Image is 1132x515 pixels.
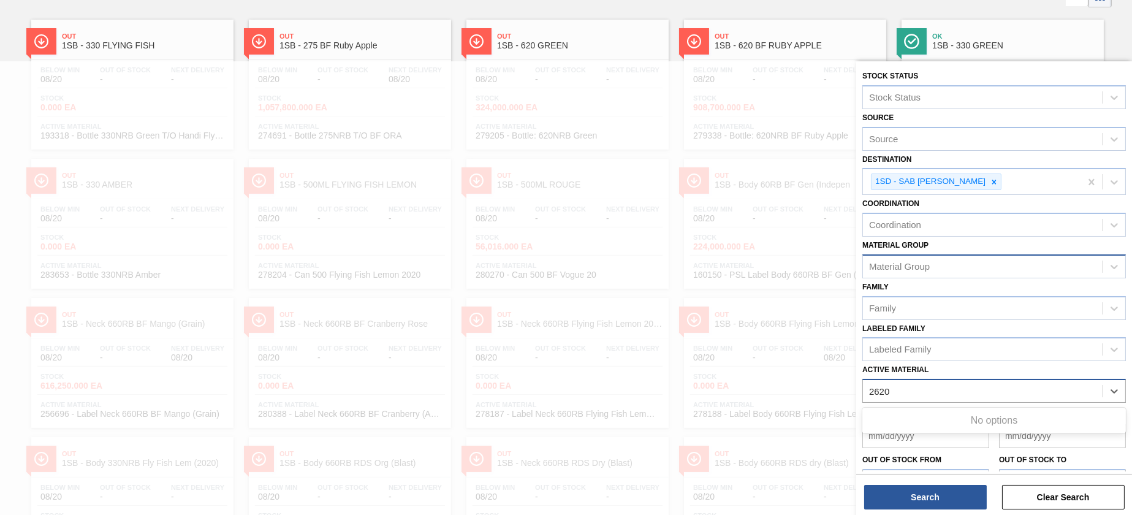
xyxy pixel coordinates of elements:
[862,155,911,164] label: Destination
[862,456,941,464] label: Out of Stock from
[999,456,1066,464] label: Out of Stock to
[34,34,49,49] img: Ícone
[862,410,1126,431] div: No options
[869,345,932,355] div: Labeled Family
[862,469,989,494] input: mm/dd/yyyy
[999,469,1126,494] input: mm/dd/yyyy
[862,113,894,122] label: Source
[686,34,702,49] img: Ícone
[872,174,987,189] div: 1SD - SAB [PERSON_NAME]
[715,32,880,40] span: Out
[862,199,919,208] label: Coordination
[932,41,1098,50] span: 1SB - 330 GREEN
[62,32,227,40] span: Out
[457,10,675,150] a: ÍconeOut1SB - 620 GREENBelow Min08/20Out Of Stock-Next Delivery-Stock324,000.000 EAActive Materia...
[869,303,896,313] div: Family
[869,92,921,102] div: Stock Status
[904,34,919,49] img: Ícone
[279,41,445,50] span: 1SB - 275 BF Ruby Apple
[862,283,889,291] label: Family
[862,324,925,333] label: Labeled Family
[715,41,880,50] span: 1SB - 620 BF RUBY APPLE
[932,32,1098,40] span: Ok
[240,10,457,150] a: ÍconeOut1SB - 275 BF Ruby AppleBelow Min08/20Out Of Stock-Next Delivery08/20Stock1,057,800.000 EA...
[62,41,227,50] span: 1SB - 330 FLYING FISH
[251,34,267,49] img: Ícone
[869,134,898,144] div: Source
[862,241,929,250] label: Material Group
[862,424,989,448] input: mm/dd/yyyy
[497,41,663,50] span: 1SB - 620 GREEN
[862,365,929,374] label: Active Material
[999,424,1126,448] input: mm/dd/yyyy
[22,10,240,150] a: ÍconeOut1SB - 330 FLYING FISHBelow Min08/20Out Of Stock-Next Delivery-Stock0.000 EAActive Materia...
[675,10,892,150] a: ÍconeOut1SB - 620 BF RUBY APPLEBelow Min08/20Out Of Stock-Next Delivery-Stock908,700.000 EAActive...
[469,34,484,49] img: Ícone
[279,32,445,40] span: Out
[869,220,921,231] div: Coordination
[862,72,918,80] label: Stock Status
[892,10,1110,150] a: ÍconeOk1SB - 330 GREENBelow Min08/20Out Of Stock-Next Delivery-Stock0.000 EAActive Material283366...
[497,32,663,40] span: Out
[869,261,930,272] div: Material Group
